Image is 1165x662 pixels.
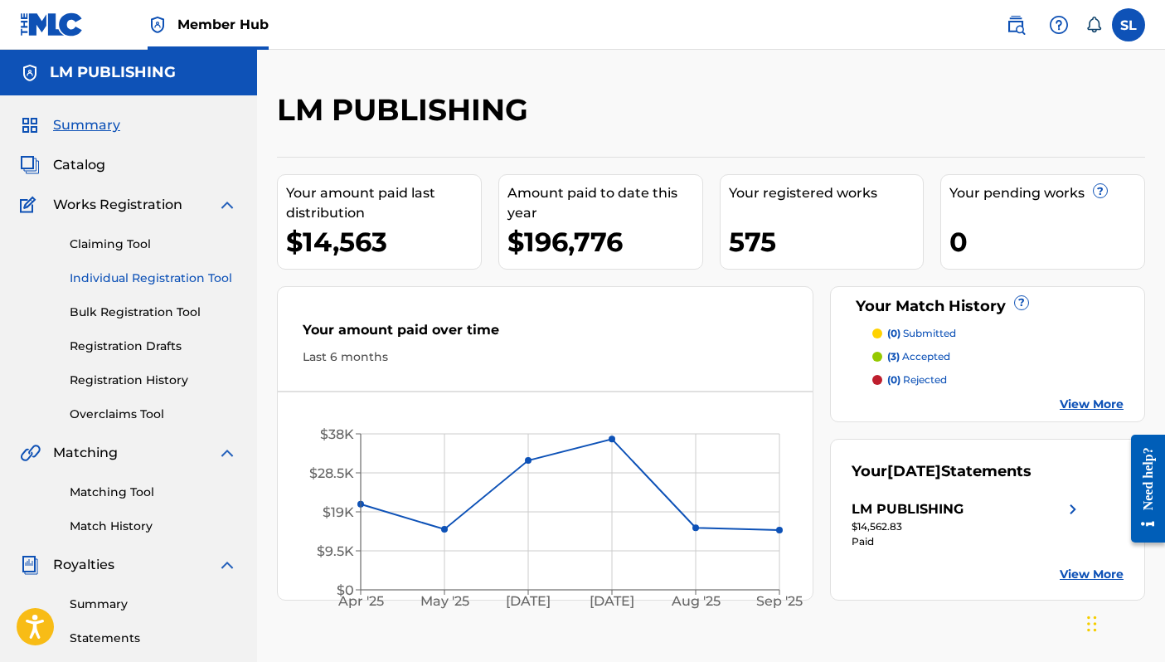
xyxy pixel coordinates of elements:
a: Summary [70,596,237,613]
img: Summary [20,115,40,135]
div: Widget de chat [1082,582,1165,662]
img: help [1049,15,1069,35]
span: Matching [53,443,118,463]
tspan: [DATE] [506,593,551,609]
div: Your Match History [852,295,1124,318]
div: Paid [852,534,1083,549]
p: accepted [887,349,950,364]
img: expand [217,443,237,463]
div: $14,562.83 [852,519,1083,534]
img: Matching [20,443,41,463]
span: Member Hub [177,15,269,34]
iframe: Resource Center [1119,422,1165,556]
span: Summary [53,115,120,135]
div: 575 [729,223,924,260]
img: expand [217,195,237,215]
a: Match History [70,518,237,535]
a: Public Search [999,8,1032,41]
a: View More [1060,396,1124,413]
div: $14,563 [286,223,481,260]
span: Catalog [53,155,105,175]
img: Catalog [20,155,40,175]
tspan: $0 [337,582,354,598]
div: Help [1042,8,1075,41]
a: Overclaims Tool [70,406,237,423]
div: Amount paid to date this year [507,183,702,223]
div: Your amount paid last distribution [286,183,481,223]
a: Registration Drafts [70,338,237,355]
span: (0) [887,373,900,386]
a: (0) submitted [872,326,1124,341]
a: SummarySummary [20,115,120,135]
h5: LM PUBLISHING [50,63,176,82]
span: ? [1094,184,1107,197]
a: Bulk Registration Tool [70,304,237,321]
div: $196,776 [507,223,702,260]
div: 0 [949,223,1144,260]
a: CatalogCatalog [20,155,105,175]
div: Notifications [1085,17,1102,33]
span: (3) [887,350,900,363]
img: search [1006,15,1026,35]
tspan: $38K [320,426,354,442]
div: Your pending works [949,183,1144,203]
span: (0) [887,327,900,339]
tspan: $28.5K [309,465,354,481]
div: User Menu [1112,8,1145,41]
img: right chevron icon [1063,499,1083,519]
a: View More [1060,566,1124,583]
a: Individual Registration Tool [70,270,237,287]
p: submitted [887,326,956,341]
img: Royalties [20,555,40,575]
tspan: May '25 [420,593,469,609]
img: MLC Logo [20,12,84,37]
div: Arrastrar [1087,599,1097,649]
img: Accounts [20,63,40,83]
div: Your Statements [852,460,1032,483]
div: Your amount paid over time [303,320,788,348]
tspan: $9.5K [317,543,354,559]
img: expand [217,555,237,575]
tspan: Aug '25 [671,593,721,609]
tspan: Sep '25 [756,593,803,609]
a: (0) rejected [872,372,1124,387]
span: [DATE] [887,462,941,480]
span: Works Registration [53,195,182,215]
img: Works Registration [20,195,41,215]
a: Claiming Tool [70,236,237,253]
a: Matching Tool [70,484,237,501]
img: Top Rightsholder [148,15,167,35]
tspan: Apr '25 [337,593,384,609]
iframe: Chat Widget [1082,582,1165,662]
tspan: [DATE] [590,593,634,609]
div: LM PUBLISHING [852,499,964,519]
a: LM PUBLISHINGright chevron icon$14,562.83Paid [852,499,1083,549]
a: Registration History [70,372,237,389]
h2: LM PUBLISHING [277,91,536,129]
div: Your registered works [729,183,924,203]
div: Last 6 months [303,348,788,366]
a: (3) accepted [872,349,1124,364]
span: Royalties [53,555,114,575]
p: rejected [887,372,947,387]
span: ? [1015,296,1028,309]
a: Statements [70,630,237,647]
tspan: $19K [323,504,354,520]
